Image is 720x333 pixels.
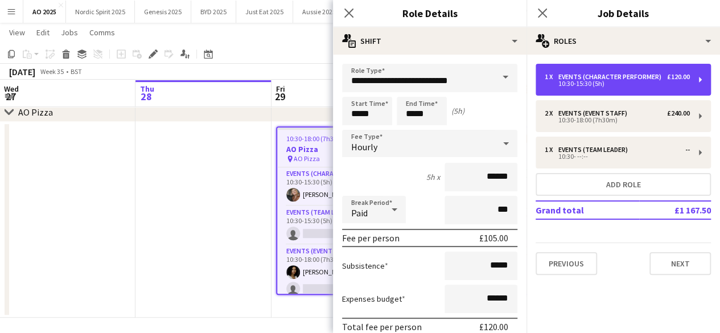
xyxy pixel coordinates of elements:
[276,126,404,295] app-job-card: 10:30-18:00 (7h30m)3/5AO Pizza AO Pizza4 RolesEvents (Character Performer)1/110:30-15:30 (5h)[PER...
[277,167,402,206] app-card-role: Events (Character Performer)1/110:30-15:30 (5h)[PERSON_NAME]
[545,154,690,159] div: 10:30- --:--
[85,25,120,40] a: Comms
[536,252,597,275] button: Previous
[89,27,115,38] span: Comms
[545,109,558,117] div: 2 x
[135,1,191,23] button: Genesis 2025
[545,117,690,123] div: 10:30-18:00 (7h30m)
[36,27,50,38] span: Edit
[451,106,464,116] div: (5h)
[56,25,83,40] a: Jobs
[351,141,377,153] span: Hourly
[342,261,388,271] label: Subsistence
[558,73,666,81] div: Events (Character Performer)
[479,321,508,332] div: £120.00
[333,27,526,55] div: Shift
[140,84,154,94] span: Thu
[667,73,690,81] div: £120.00
[342,321,422,332] div: Total fee per person
[277,144,402,154] h3: AO Pizza
[649,252,711,275] button: Next
[639,201,711,219] td: £1 167.50
[4,84,19,94] span: Wed
[32,25,54,40] a: Edit
[536,173,711,196] button: Add role
[667,109,690,117] div: £240.00
[526,6,720,20] h3: Job Details
[286,134,345,143] span: 10:30-18:00 (7h30m)
[479,232,508,244] div: £105.00
[545,73,558,81] div: 1 x
[351,207,368,219] span: Paid
[5,25,30,40] a: View
[526,27,720,55] div: Roles
[276,84,285,94] span: Fri
[342,232,400,244] div: Fee per person
[9,27,25,38] span: View
[536,201,639,219] td: Grand total
[294,154,320,163] span: AO Pizza
[236,1,293,23] button: Just Eat 2025
[545,81,690,87] div: 10:30-15:30 (5h)
[685,146,690,154] div: --
[9,66,35,77] div: [DATE]
[545,146,558,154] div: 1 x
[18,106,53,118] div: AO Pizza
[38,67,66,76] span: Week 35
[66,1,135,23] button: Nordic Spirit 2025
[293,1,345,23] button: Aussie 2025
[61,27,78,38] span: Jobs
[71,67,82,76] div: BST
[277,245,402,300] app-card-role: Events (Event Staff)1/210:30-18:00 (7h30m)[PERSON_NAME]
[138,90,154,103] span: 28
[426,172,440,182] div: 5h x
[2,90,19,103] span: 27
[342,294,405,304] label: Expenses budget
[333,6,526,20] h3: Role Details
[23,1,66,23] button: AO 2025
[558,146,632,154] div: Events (Team Leader)
[558,109,632,117] div: Events (Event Staff)
[277,206,402,245] app-card-role: Events (Team Leader)0/110:30-15:30 (5h)
[274,90,285,103] span: 29
[191,1,236,23] button: BYD 2025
